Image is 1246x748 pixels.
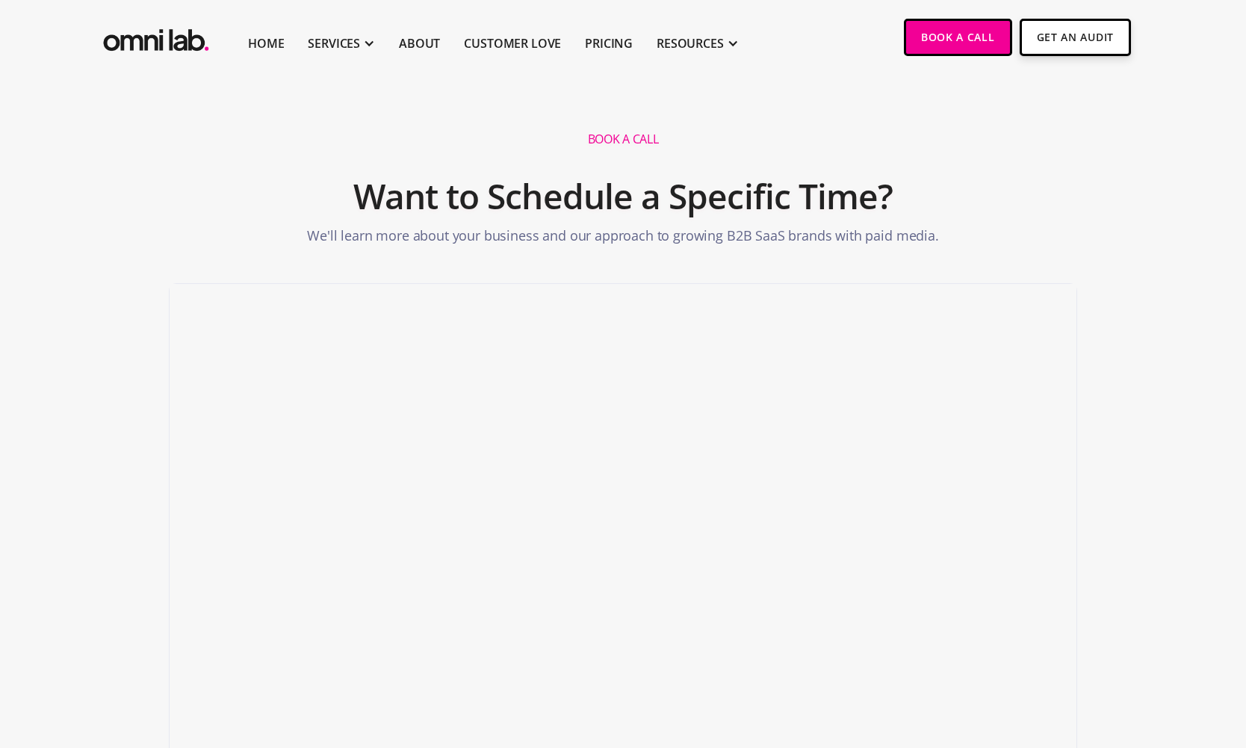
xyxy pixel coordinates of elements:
[1020,19,1131,56] a: Get An Audit
[307,226,938,253] p: We'll learn more about your business and our approach to growing B2B SaaS brands with paid media.
[100,19,212,55] a: home
[585,34,633,52] a: Pricing
[353,167,893,226] h2: Want to Schedule a Specific Time?
[904,19,1012,56] a: Book a Call
[657,34,724,52] div: RESOURCES
[100,19,212,55] img: Omni Lab: B2B SaaS Demand Generation Agency
[399,34,440,52] a: About
[248,34,284,52] a: Home
[588,132,658,147] h1: Book A Call
[308,34,360,52] div: SERVICES
[464,34,561,52] a: Customer Love
[977,575,1246,748] iframe: Chat Widget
